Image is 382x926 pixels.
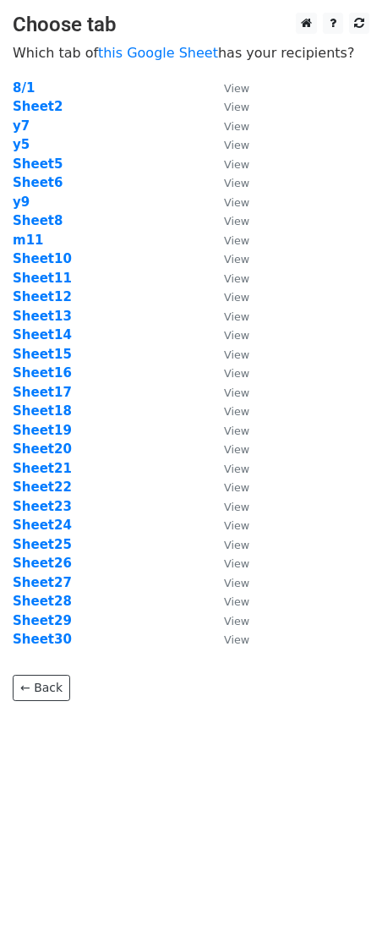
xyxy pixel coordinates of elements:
[224,348,249,361] small: View
[13,309,72,324] a: Sheet13
[98,45,218,61] a: this Google Sheet
[13,13,369,37] h3: Choose tab
[224,539,249,551] small: View
[207,423,249,438] a: View
[224,196,249,209] small: View
[13,575,72,590] a: Sheet27
[224,253,249,266] small: View
[13,499,72,514] strong: Sheet23
[13,537,72,552] strong: Sheet25
[224,367,249,380] small: View
[13,461,72,476] a: Sheet21
[224,386,249,399] small: View
[13,347,72,362] a: Sheet15
[207,499,249,514] a: View
[13,271,72,286] a: Sheet11
[207,99,249,114] a: View
[224,501,249,513] small: View
[207,137,249,152] a: View
[13,118,30,134] a: y7
[13,403,72,419] a: Sheet18
[13,213,63,228] a: Sheet8
[224,481,249,494] small: View
[207,632,249,647] a: View
[13,195,30,210] a: y9
[13,613,72,628] a: Sheet29
[224,425,249,437] small: View
[13,441,72,457] a: Sheet20
[13,289,72,304] a: Sheet12
[224,272,249,285] small: View
[224,139,249,151] small: View
[207,309,249,324] a: View
[207,156,249,172] a: View
[224,82,249,95] small: View
[207,195,249,210] a: View
[224,443,249,456] small: View
[207,461,249,476] a: View
[224,577,249,589] small: View
[207,213,249,228] a: View
[13,251,72,266] a: Sheet10
[224,158,249,171] small: View
[224,463,249,475] small: View
[207,347,249,362] a: View
[207,251,249,266] a: View
[224,177,249,189] small: View
[207,271,249,286] a: View
[13,175,63,190] a: Sheet6
[13,479,72,495] strong: Sheet22
[13,156,63,172] a: Sheet5
[224,215,249,227] small: View
[13,327,72,342] a: Sheet14
[207,365,249,381] a: View
[13,594,72,609] a: Sheet28
[13,137,30,152] a: y5
[13,99,63,114] a: Sheet2
[13,632,72,647] a: Sheet30
[224,310,249,323] small: View
[224,615,249,627] small: View
[207,403,249,419] a: View
[13,80,35,96] a: 8/1
[207,80,249,96] a: View
[224,595,249,608] small: View
[224,120,249,133] small: View
[13,518,72,533] strong: Sheet24
[13,365,72,381] a: Sheet16
[224,405,249,418] small: View
[13,233,44,248] a: m11
[207,537,249,552] a: View
[13,423,72,438] a: Sheet19
[13,44,369,62] p: Which tab of has your recipients?
[224,557,249,570] small: View
[207,175,249,190] a: View
[207,233,249,248] a: View
[224,519,249,532] small: View
[207,613,249,628] a: View
[13,556,72,571] a: Sheet26
[13,385,72,400] a: Sheet17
